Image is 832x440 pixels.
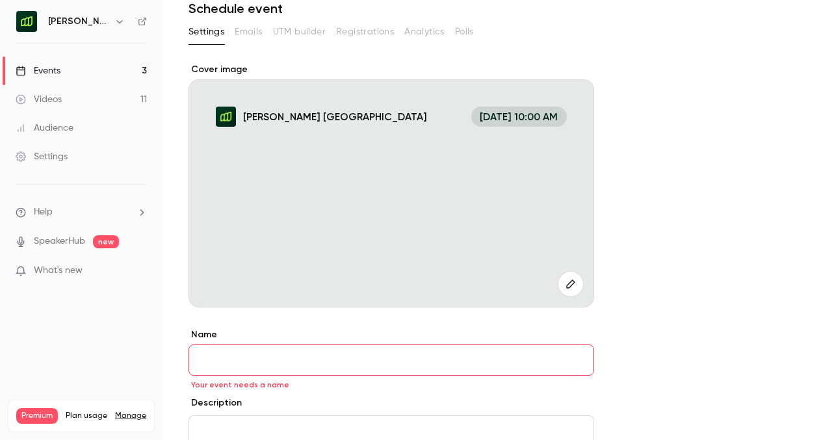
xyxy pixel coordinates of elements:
span: new [93,235,119,248]
span: Help [34,205,53,219]
p: [PERSON_NAME] [GEOGRAPHIC_DATA] [243,110,427,123]
label: Name [188,328,594,341]
span: [DATE] 10:00 AM [471,107,567,127]
div: Events [16,64,60,77]
span: What's new [34,264,83,278]
span: Premium [16,408,58,424]
div: Videos [16,93,62,106]
div: Audience [16,122,73,135]
a: Manage [115,411,146,421]
span: Plan usage [66,411,107,421]
h6: [PERSON_NAME] [GEOGRAPHIC_DATA] [48,15,109,28]
div: Settings [16,150,68,163]
span: Registrations [336,25,394,39]
a: SpeakerHub [34,235,85,248]
iframe: Noticeable Trigger [131,265,147,277]
span: Polls [455,25,474,39]
span: Analytics [404,25,445,39]
span: Your event needs a name [191,380,289,390]
li: help-dropdown-opener [16,205,147,219]
span: Emails [235,25,262,39]
label: Description [188,396,242,409]
label: Cover image [188,63,594,76]
img: Moss Deutschland [16,11,37,32]
button: Settings [188,21,224,42]
span: UTM builder [273,25,326,39]
h1: Schedule event [188,1,806,16]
